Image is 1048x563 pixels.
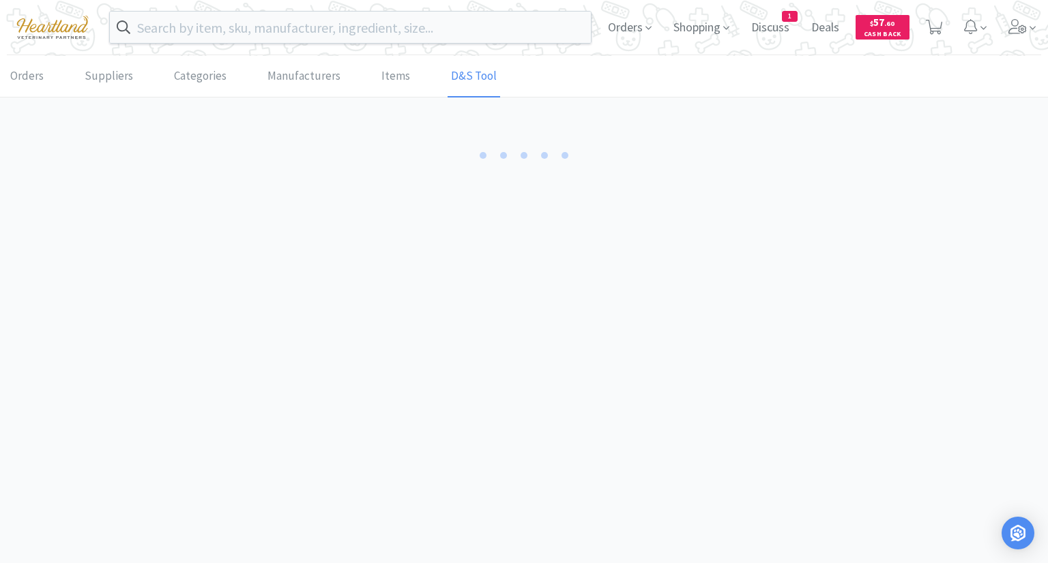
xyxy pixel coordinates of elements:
span: $ [870,19,873,28]
input: Search by item, sku, manufacturer, ingredient, size... [110,12,591,43]
a: Deals [806,22,845,34]
a: Orders [7,56,47,97]
span: Cash Back [864,31,901,40]
span: 1 [783,12,797,21]
div: Open Intercom Messenger [1002,517,1034,549]
img: cad7bdf275c640399d9c6e0c56f98fd2_10.png [7,8,98,46]
a: Manufacturers [264,56,344,97]
a: Items [378,56,413,97]
span: . 60 [884,19,894,28]
a: Discuss1 [746,22,795,34]
a: Categories [171,56,230,97]
span: 57 [870,16,894,29]
a: $57.60Cash Back [856,9,909,46]
a: Suppliers [81,56,136,97]
a: D&S Tool [448,56,500,97]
